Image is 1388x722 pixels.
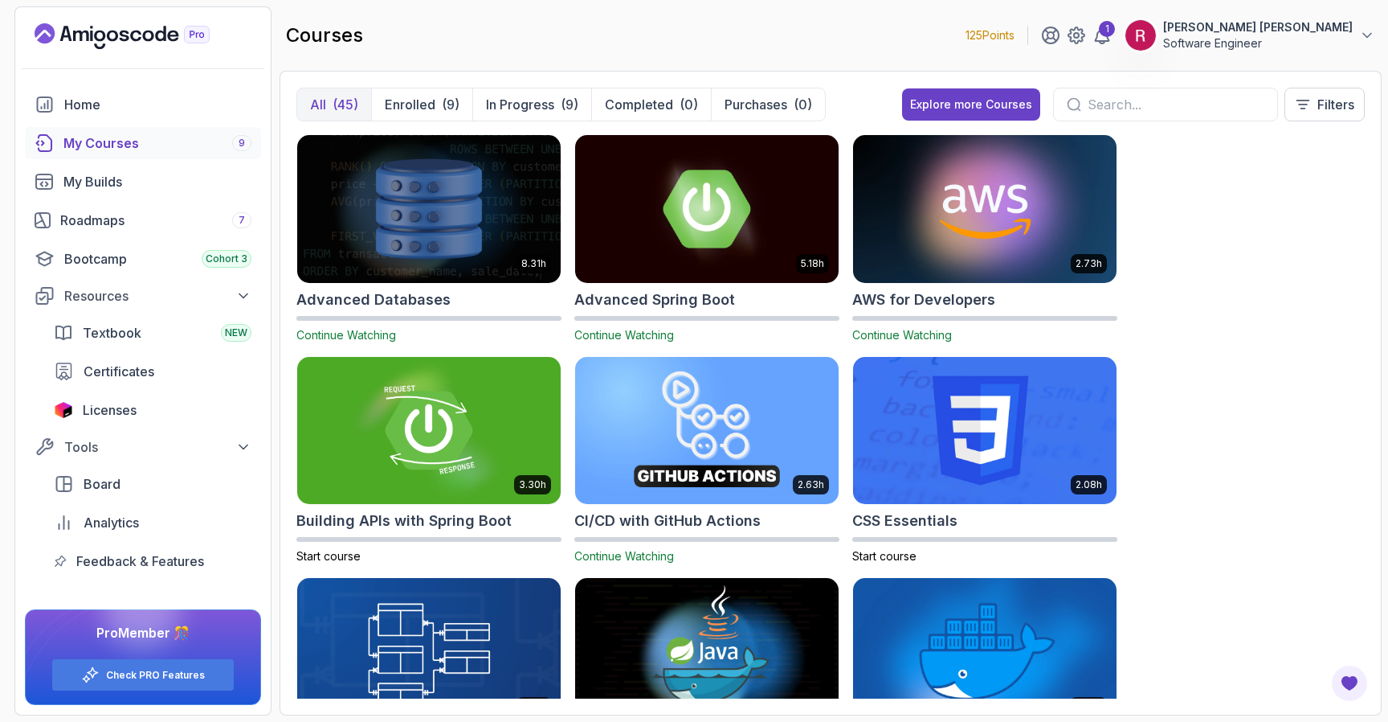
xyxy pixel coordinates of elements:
p: 2.73h [1076,257,1102,270]
a: Advanced Spring Boot card5.18hAdvanced Spring BootContinue Watching [574,134,839,343]
a: certificates [44,355,261,388]
img: jetbrains icon [54,402,73,418]
span: Start course [852,549,916,563]
a: licenses [44,394,261,426]
span: 9 [239,137,245,150]
span: Certificates [84,362,154,381]
div: Tools [64,437,251,457]
button: Purchases(0) [711,88,825,121]
a: board [44,468,261,500]
div: Roadmaps [60,211,251,230]
img: user profile image [1125,20,1156,51]
span: Analytics [84,513,139,532]
input: Search... [1088,95,1264,114]
p: 3.30h [519,478,546,491]
button: Explore more Courses [902,88,1040,121]
img: Advanced Databases card [297,135,561,283]
div: My Builds [63,172,251,191]
button: Enrolled(9) [371,88,472,121]
a: Landing page [35,23,247,49]
a: analytics [44,507,261,539]
button: Resources [25,281,261,310]
span: Textbook [83,323,141,343]
button: Completed(0) [591,88,711,121]
a: textbook [44,317,261,349]
a: builds [25,166,261,198]
h2: CSS Essentials [852,510,957,532]
p: 5.18h [801,257,824,270]
span: NEW [225,326,247,339]
img: AWS for Developers card [853,135,1117,283]
div: Resources [64,286,251,306]
img: CSS Essentials card [853,357,1117,505]
span: Licenses [83,400,137,420]
h2: Building APIs with Spring Boot [296,510,512,532]
span: Feedback & Features [76,552,204,571]
div: Explore more Courses [910,96,1032,113]
a: feedback [44,545,261,577]
a: Check PRO Features [106,669,205,682]
img: Advanced Spring Boot card [575,135,839,283]
div: (45) [333,95,358,114]
a: AWS for Developers card2.73hAWS for DevelopersContinue Watching [852,134,1117,343]
a: courses [25,127,261,159]
p: Enrolled [385,95,435,114]
div: (9) [442,95,459,114]
p: 2.08h [1076,478,1102,491]
img: CI/CD with GitHub Actions card [575,357,839,505]
span: Continue Watching [574,549,674,563]
h2: CI/CD with GitHub Actions [574,510,761,532]
div: Bootcamp [64,249,251,269]
a: bootcamp [25,243,261,275]
p: 2.63h [798,478,824,491]
h2: AWS for Developers [852,289,995,311]
p: Completed [605,95,673,114]
p: All [310,95,326,114]
button: Check PRO Features [51,658,235,691]
button: Open Feedback Button [1330,664,1369,703]
span: Cohort 3 [206,252,247,265]
span: Continue Watching [296,328,396,342]
a: roadmaps [25,204,261,236]
p: Filters [1317,95,1354,114]
p: 8.31h [521,257,546,270]
div: (9) [561,95,578,114]
span: Continue Watching [852,328,952,342]
h2: Advanced Spring Boot [574,289,735,311]
span: Start course [296,549,361,563]
button: Tools [25,433,261,462]
p: Purchases [725,95,787,114]
a: 1 [1092,26,1112,45]
h2: courses [286,23,363,48]
span: Continue Watching [574,328,674,342]
p: [PERSON_NAME] [PERSON_NAME] [1163,19,1353,35]
button: user profile image[PERSON_NAME] [PERSON_NAME]Software Engineer [1125,19,1375,51]
p: Software Engineer [1163,35,1353,51]
div: My Courses [63,133,251,153]
div: (0) [680,95,698,114]
img: Building APIs with Spring Boot card [297,357,561,505]
p: 125 Points [965,27,1014,43]
p: In Progress [486,95,554,114]
button: All(45) [297,88,371,121]
span: Board [84,474,120,494]
a: CI/CD with GitHub Actions card2.63hCI/CD with GitHub ActionsContinue Watching [574,356,839,565]
div: Home [64,95,251,114]
h2: Advanced Databases [296,289,451,311]
div: (0) [794,95,812,114]
button: Filters [1284,88,1365,121]
div: 1 [1099,21,1115,37]
a: home [25,88,261,121]
a: Advanced Databases card8.31hAdvanced DatabasesContinue Watching [296,134,561,343]
button: In Progress(9) [472,88,591,121]
span: 7 [239,214,245,227]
